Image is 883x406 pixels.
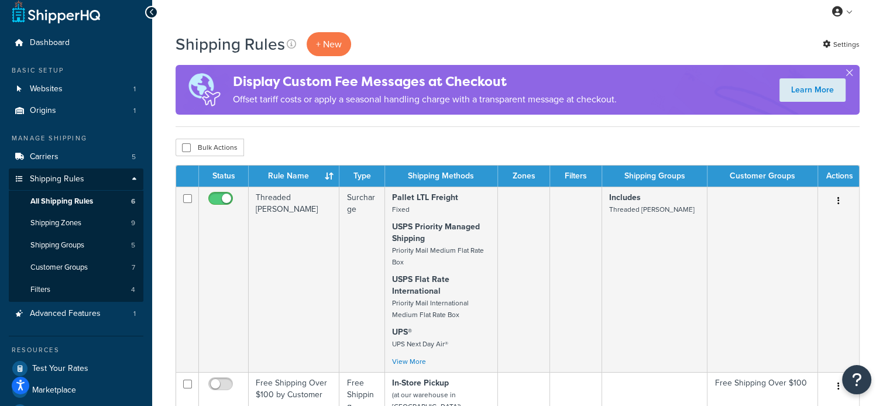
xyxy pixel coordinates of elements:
div: Basic Setup [9,66,143,75]
th: Customer Groups [707,166,818,187]
th: Shipping Groups [602,166,708,187]
button: Bulk Actions [176,139,244,156]
strong: Includes [609,191,641,204]
strong: USPS Flat Rate International [392,273,449,297]
li: Advanced Features [9,303,143,325]
span: Shipping Groups [30,240,84,250]
span: 7 [132,263,135,273]
strong: In-Store Pickup [392,377,449,389]
a: Filters 4 [9,279,143,301]
li: Customer Groups [9,257,143,278]
li: Shipping Rules [9,168,143,302]
a: Shipping Zones 9 [9,212,143,234]
small: Threaded [PERSON_NAME] [609,204,695,215]
th: Actions [818,166,859,187]
small: Priority Mail Medium Flat Rate Box [392,245,484,267]
span: All Shipping Rules [30,197,93,207]
span: Websites [30,84,63,94]
strong: Pallet LTL Freight [392,191,458,204]
th: Type [339,166,384,187]
div: Manage Shipping [9,133,143,143]
li: All Shipping Rules [9,191,143,212]
span: 1 [133,106,136,116]
span: Test Your Rates [32,364,88,374]
th: Filters [550,166,602,187]
span: Shipping Zones [30,218,81,228]
small: Fixed [392,204,410,215]
span: Shipping Rules [30,174,84,184]
a: Marketplace [9,380,143,401]
th: Zones [498,166,550,187]
li: Origins [9,100,143,122]
small: Priority Mail International Medium Flat Rate Box [392,298,469,320]
a: Customer Groups 7 [9,257,143,278]
a: Carriers 5 [9,146,143,168]
a: All Shipping Rules 6 [9,191,143,212]
li: Shipping Zones [9,212,143,234]
a: Learn More [779,78,846,102]
a: Shipping Rules [9,168,143,190]
li: Websites [9,78,143,100]
img: duties-banner-06bc72dcb5fe05cb3f9472aba00be2ae8eb53ab6f0d8bb03d382ba314ac3c341.png [176,65,233,115]
p: Offset tariff costs or apply a seasonal handling charge with a transparent message at checkout. [233,91,617,108]
span: Dashboard [30,38,70,48]
span: Marketplace [32,386,76,395]
button: Open Resource Center [842,365,871,394]
li: Filters [9,279,143,301]
td: Surcharge [339,187,384,372]
span: 1 [133,84,136,94]
a: Test Your Rates [9,358,143,379]
span: Customer Groups [30,263,88,273]
li: Carriers [9,146,143,168]
li: Shipping Groups [9,235,143,256]
span: 4 [131,285,135,295]
span: Origins [30,106,56,116]
span: 6 [131,197,135,207]
span: Carriers [30,152,59,162]
a: Settings [823,36,860,53]
th: Status [199,166,249,187]
a: Websites 1 [9,78,143,100]
a: Shipping Groups 5 [9,235,143,256]
td: Threaded [PERSON_NAME] [249,187,339,372]
small: UPS Next Day Air® [392,339,448,349]
div: Resources [9,345,143,355]
a: Origins 1 [9,100,143,122]
strong: UPS® [392,326,412,338]
span: Filters [30,285,50,295]
p: + New [307,32,351,56]
strong: USPS Priority Managed Shipping [392,221,480,245]
a: Advanced Features 1 [9,303,143,325]
h4: Display Custom Fee Messages at Checkout [233,72,617,91]
h1: Shipping Rules [176,33,285,56]
a: Dashboard [9,32,143,54]
span: Advanced Features [30,309,101,319]
th: Rule Name : activate to sort column ascending [249,166,339,187]
span: 9 [131,218,135,228]
th: Shipping Methods [385,166,498,187]
span: 1 [133,309,136,319]
span: 5 [132,152,136,162]
span: 5 [131,240,135,250]
a: View More [392,356,426,367]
